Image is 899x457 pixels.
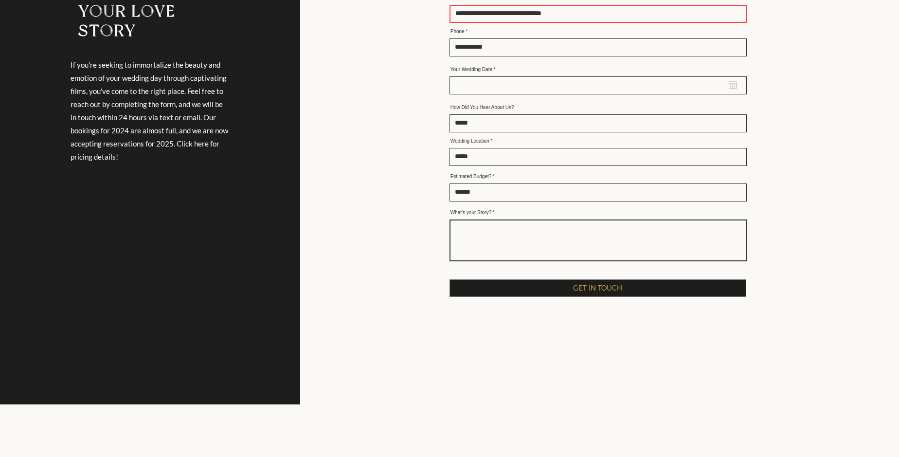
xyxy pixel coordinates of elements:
[729,81,737,89] button: Open calendar
[449,29,747,34] label: Phone
[449,174,747,179] label: Estimated Budget?
[449,210,747,215] label: What's your Story?
[449,67,747,72] label: Your Wedding Date
[573,283,622,293] span: GET IN TOUCH
[449,279,746,297] button: GET IN TOUCH
[449,105,747,110] label: How Did You Hear About Us?
[71,60,228,161] span: If you're seeking to immortalize the beauty and emotion of your wedding day through captivating f...
[449,139,747,144] label: Wedding Location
